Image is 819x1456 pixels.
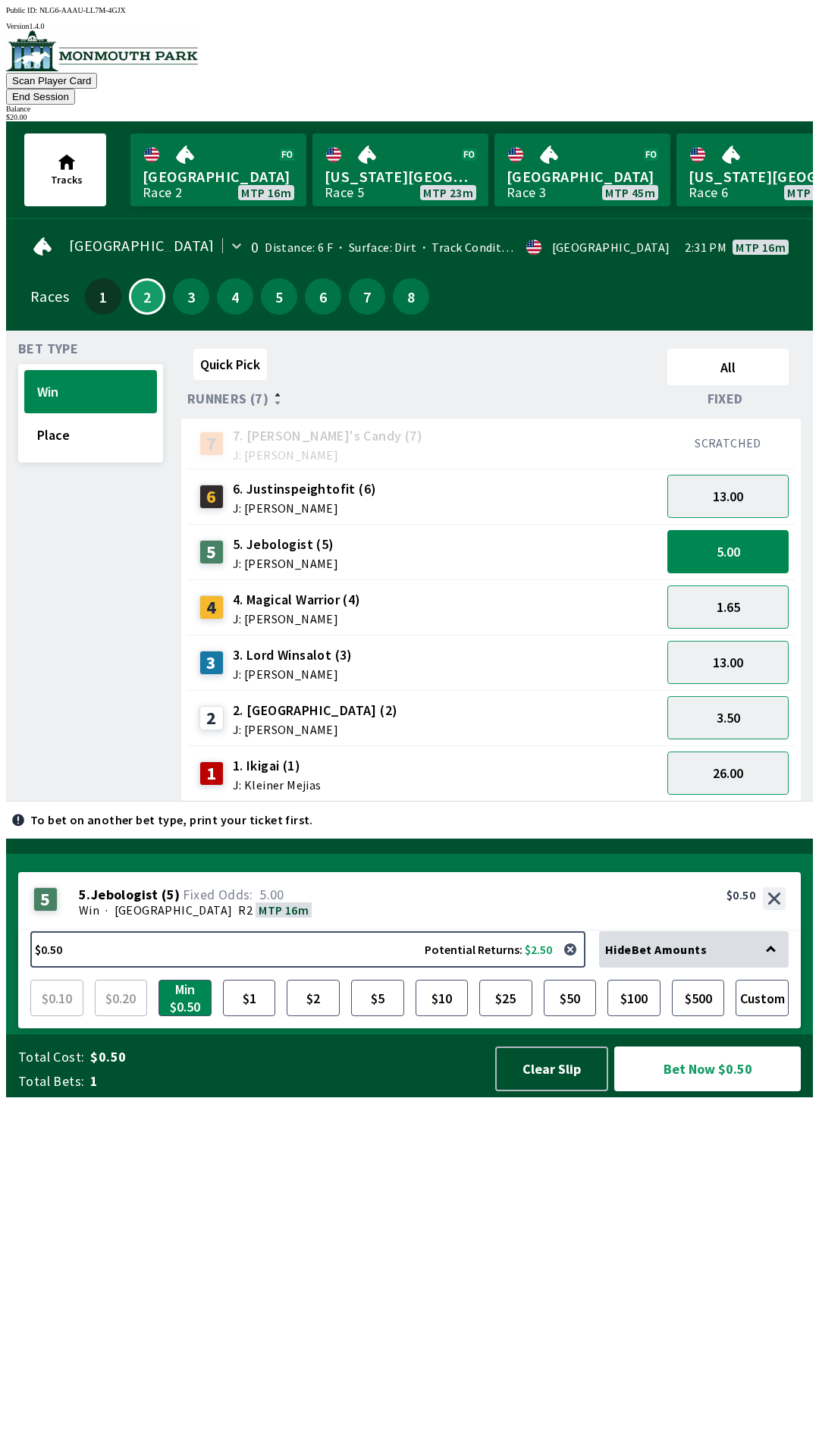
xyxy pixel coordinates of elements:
span: Clear Slip [509,1060,595,1078]
button: Scan Player Card [6,73,97,89]
span: Win [79,902,99,918]
button: 6 [305,278,341,315]
span: 1 [89,291,118,302]
a: [GEOGRAPHIC_DATA]Race 3MTP 45m [494,133,670,206]
span: [GEOGRAPHIC_DATA] [507,167,658,187]
div: Race 5 [325,187,364,199]
button: Clear Slip [495,1046,608,1091]
button: 2 [129,278,165,315]
span: 3. Lord Winsalot (3) [233,645,353,665]
span: 3.50 [717,709,740,726]
span: 5 . [79,887,91,902]
button: All [667,349,789,385]
span: Runners (7) [187,393,268,405]
span: Bet Type [18,343,78,355]
button: $0.50Potential Returns: $2.50 [30,931,585,968]
button: $50 [544,980,597,1016]
span: 1.65 [717,598,740,616]
span: $10 [419,984,465,1012]
span: 3 [177,291,206,302]
button: 5 [261,278,297,315]
div: SCRATCHED [667,435,789,450]
span: J: [PERSON_NAME] [233,613,361,625]
div: Fixed [661,391,795,406]
button: 4 [217,278,253,315]
span: J: [PERSON_NAME] [233,557,338,570]
span: $500 [676,984,721,1012]
button: Min $0.50 [158,980,212,1016]
span: Total Bets: [18,1072,84,1090]
span: 2 [134,293,160,300]
div: Race 6 [689,187,728,199]
span: J: [PERSON_NAME] [233,668,353,680]
button: Custom [736,980,789,1016]
span: 5. Jebologist (5) [233,535,338,554]
span: 26.00 [713,764,743,782]
button: 8 [393,278,429,315]
span: $5 [355,984,400,1012]
span: J: [PERSON_NAME] [233,502,377,514]
span: · [105,902,108,918]
div: 5 [199,540,224,564]
button: $10 [416,980,469,1016]
span: Tracks [51,173,83,187]
span: All [674,359,782,376]
span: [GEOGRAPHIC_DATA] [143,167,294,187]
button: 3.50 [667,696,789,739]
button: End Session [6,89,75,105]
span: [GEOGRAPHIC_DATA] [115,902,233,918]
span: [US_STATE][GEOGRAPHIC_DATA] [325,167,476,187]
div: Public ID: [6,6,813,14]
span: MTP 16m [241,187,291,199]
button: $2 [287,980,340,1016]
span: Place [37,426,144,444]
button: $5 [351,980,404,1016]
span: Hide Bet Amounts [605,942,707,957]
img: venue logo [6,30,198,71]
span: [GEOGRAPHIC_DATA] [69,240,215,252]
div: Race 2 [143,187,182,199]
button: Tracks [24,133,106,206]
span: Bet Now $0.50 [627,1059,788,1078]
button: 13.00 [667,475,789,518]
div: $0.50 [726,887,755,902]
p: To bet on another bet type, print your ticket first. [30,814,313,826]
div: [GEOGRAPHIC_DATA] [552,241,670,253]
span: 13.00 [713,488,743,505]
span: MTP 16m [736,241,786,253]
span: Track Condition: Firm [416,240,550,255]
span: Surface: Dirt [333,240,416,255]
div: Version 1.4.0 [6,22,813,30]
button: Place [24,413,157,457]
span: MTP 16m [259,902,309,918]
span: 2. [GEOGRAPHIC_DATA] (2) [233,701,398,720]
div: Balance [6,105,813,113]
span: Quick Pick [200,356,260,373]
span: $50 [548,984,593,1012]
span: J: Kleiner Mejias [233,779,322,791]
button: $1 [223,980,276,1016]
button: 1.65 [667,585,789,629]
div: 5 [33,887,58,912]
span: 1. Ikigai (1) [233,756,322,776]
span: MTP 23m [423,187,473,199]
button: Win [24,370,157,413]
button: $100 [607,980,661,1016]
span: $25 [483,984,529,1012]
div: 1 [199,761,224,786]
button: $25 [479,980,532,1016]
span: $0.50 [90,1048,481,1066]
span: Jebologist [91,887,158,902]
button: 3 [173,278,209,315]
button: 7 [349,278,385,315]
span: $2 [290,984,336,1012]
a: [GEOGRAPHIC_DATA]Race 2MTP 16m [130,133,306,206]
span: Total Cost: [18,1048,84,1066]
span: Distance: 6 F [265,240,333,255]
div: 7 [199,431,224,456]
span: 4 [221,291,249,302]
span: 6. Justinspeightofit (6) [233,479,377,499]
div: 2 [199,706,224,730]
span: Custom [739,984,785,1012]
span: 5.00 [717,543,740,560]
